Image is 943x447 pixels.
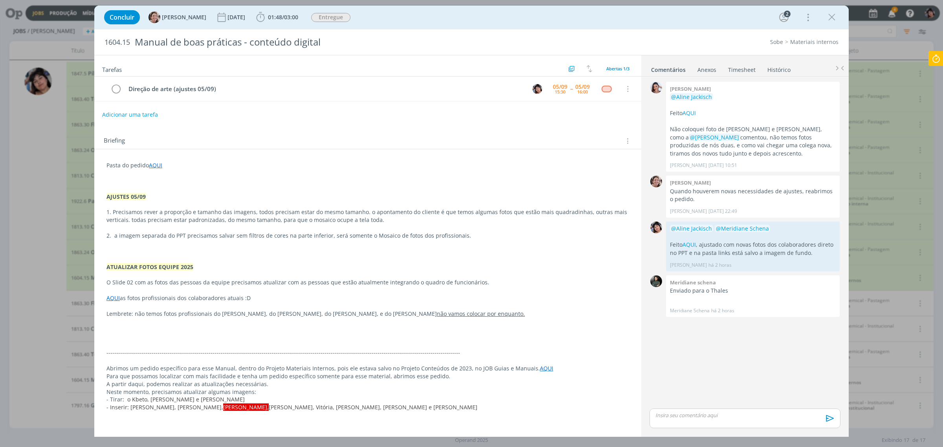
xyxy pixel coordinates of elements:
span: @Meridiane Schena [716,225,769,232]
span: Tarefas [102,64,122,73]
span: / [282,13,284,21]
p: Meridiane Schena [670,307,710,314]
button: 01:48/03:00 [254,11,300,24]
a: Materiais internos [790,38,838,46]
span: [PERSON_NAME], [223,403,269,411]
b: Meridiane schena [670,279,716,286]
a: Comentários [651,62,686,74]
span: 01:48 [268,13,282,21]
span: -- [570,86,572,92]
div: 05/09 [575,84,590,90]
a: AQUI [540,365,553,372]
a: Histórico [767,62,791,74]
button: Adicionar uma tarefa [102,108,158,122]
div: 16:00 [577,90,588,94]
strong: ATUALIZAR FOTOS EQUIPE 2025 [106,263,193,271]
span: há 2 horas [711,307,734,314]
a: AQUI [106,294,120,302]
img: arrow-down-up.svg [587,65,592,72]
span: 1604.15 [105,38,130,47]
button: E [531,83,543,95]
span: Entregue [311,13,350,22]
button: Entregue [311,13,351,22]
div: Direção de arte (ajustes 05/09) [125,84,525,94]
span: Abertas 1/3 [606,66,629,71]
a: AQUI [682,109,696,117]
p: Lembrete: não temos fotos profissionais do [PERSON_NAME], do [PERSON_NAME], do [PERSON_NAME], e d... [106,310,629,318]
p: Neste momento, precisamos atualizar algumas imagens: [106,388,629,396]
p: Abrimos um pedido específico para esse Manual, dentro do Projeto Materiais Internos, pois ele est... [106,365,629,372]
span: : o Kbeto, [PERSON_NAME] e [PERSON_NAME] [123,396,245,403]
p: [PERSON_NAME] [670,262,707,269]
div: Anexos [697,66,716,74]
span: [DATE] 22:49 [708,208,737,215]
img: A [149,11,160,23]
img: N [650,82,662,93]
span: @[PERSON_NAME] [690,134,739,141]
span: @Aline Jackisch [671,225,712,232]
button: A[PERSON_NAME] [149,11,206,23]
button: Concluir [104,10,140,24]
a: AQUI [682,241,696,248]
span: - Inserir: [PERSON_NAME], [PERSON_NAME], [106,403,223,411]
p: 2. a imagem separada do PPT precisamos salvar sem filtros de cores na parte inferior, será soment... [106,232,629,240]
p: - Tirar [106,396,629,403]
button: 2 [778,11,790,24]
span: Briefing [104,136,125,146]
p: Pasta do pedido [106,161,629,169]
u: não vamos colocar por enquanto. [437,310,525,317]
span: [PERSON_NAME] [162,15,206,20]
span: Concluir [110,14,134,20]
p: [PERSON_NAME] [670,162,707,169]
span: [DATE] 10:51 [708,162,737,169]
img: A [650,176,662,187]
a: AQUI [149,161,162,169]
div: 05/09 [553,84,567,90]
p: Enviado para o Thales [670,287,836,295]
img: E [650,222,662,233]
span: @Aline Jackisch [671,93,712,101]
div: Manual de boas práticas - conteúdo digital [132,33,529,52]
p: -------------------------------------------------------------------------------------------------... [106,349,629,357]
p: Feito [670,109,836,117]
span: há 2 horas [708,262,732,269]
div: dialog [94,5,849,437]
div: 15:30 [555,90,565,94]
p: A partir daqui, podemos realizar as atualizações necessárias. [106,380,629,388]
p: Feito , ajustado com novas fotos dos colaboradores direto no PPT e na pasta links está salvo a im... [670,241,836,257]
b: [PERSON_NAME] [670,85,711,92]
p: as fotos profissionais dos colaboradores atuais :D [106,294,629,302]
p: O Slide 02 com as fotos das pessoas da equipe precisamos atualizar com as pessoas que estão atual... [106,278,629,286]
div: 2 [784,11,791,17]
span: [PERSON_NAME], Vitória, [PERSON_NAME], [PERSON_NAME] e [PERSON_NAME] [269,403,477,411]
div: [DATE] [227,15,247,20]
a: Sobe [770,38,783,46]
span: 03:00 [284,13,298,21]
img: E [532,84,542,94]
p: Para que possamos localizar com mais facilidade e tenha um pedido específico somente para esse ma... [106,372,629,380]
img: M [650,275,662,287]
p: Quando houverem novas necessidades de ajustes, reabrimos o pedido. [670,187,836,203]
strong: AJUSTES 05/09 [106,193,146,200]
b: [PERSON_NAME] [670,179,711,186]
p: Não coloquei foto de [PERSON_NAME] e [PERSON_NAME], como a comentou, não temos fotos produzidas d... [670,125,836,158]
a: Timesheet [728,62,756,74]
p: [PERSON_NAME] [670,208,707,215]
p: 1. Precisamos rever a proporção e tamanho das imagens, todos precisam estar do mesmo tamanho. o a... [106,208,629,224]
